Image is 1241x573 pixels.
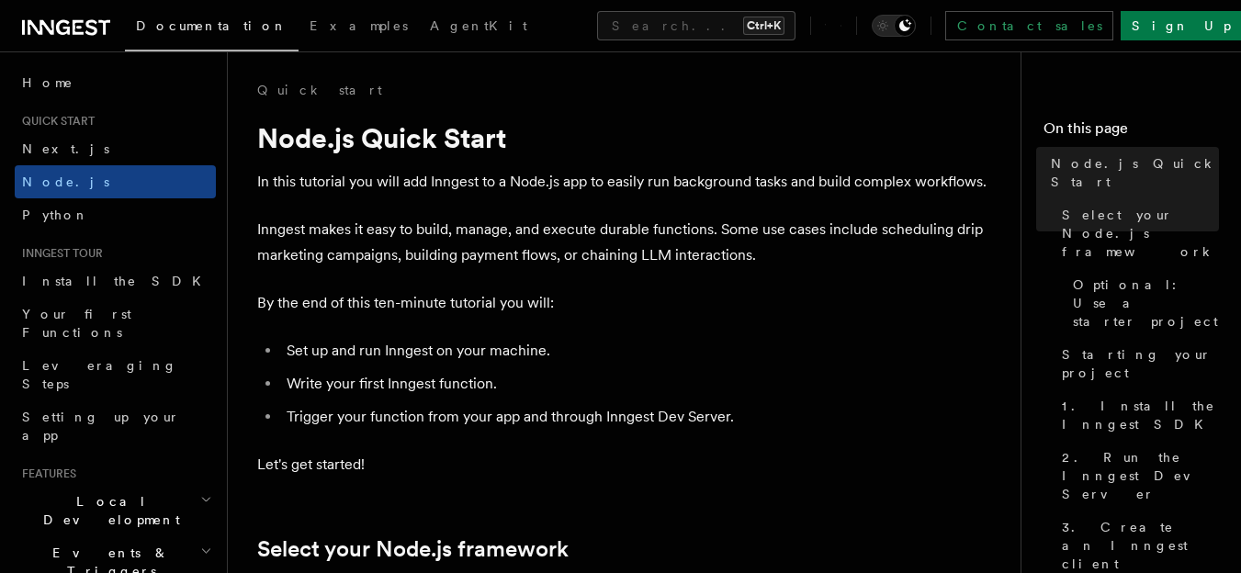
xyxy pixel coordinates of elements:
a: Contact sales [945,11,1113,40]
button: Search...Ctrl+K [597,11,795,40]
button: Local Development [15,485,216,536]
li: Set up and run Inngest on your machine. [281,338,992,364]
a: Quick start [257,81,382,99]
li: Trigger your function from your app and through Inngest Dev Server. [281,404,992,430]
p: In this tutorial you will add Inngest to a Node.js app to easily run background tasks and build c... [257,169,992,195]
li: Write your first Inngest function. [281,371,992,397]
span: Features [15,466,76,481]
span: Quick start [15,114,95,129]
span: 2. Run the Inngest Dev Server [1062,448,1219,503]
a: Setting up your app [15,400,216,452]
a: Select your Node.js framework [1055,198,1219,268]
span: Documentation [136,18,288,33]
a: Optional: Use a starter project [1066,268,1219,338]
span: Node.js [22,174,109,189]
span: Setting up your app [22,410,180,443]
a: 1. Install the Inngest SDK [1055,389,1219,441]
a: Documentation [125,6,299,51]
a: Node.js [15,165,216,198]
a: AgentKit [419,6,538,50]
a: Your first Functions [15,298,216,349]
span: Install the SDK [22,274,212,288]
span: Inngest tour [15,246,103,261]
a: Next.js [15,132,216,165]
span: Leveraging Steps [22,358,177,391]
a: Home [15,66,216,99]
p: Inngest makes it easy to build, manage, and execute durable functions. Some use cases include sch... [257,217,992,268]
span: AgentKit [430,18,527,33]
span: Node.js Quick Start [1051,154,1219,191]
span: Starting your project [1062,345,1219,382]
h4: On this page [1044,118,1219,147]
a: 2. Run the Inngest Dev Server [1055,441,1219,511]
p: By the end of this ten-minute tutorial you will: [257,290,992,316]
a: Examples [299,6,419,50]
span: Your first Functions [22,307,131,340]
a: Python [15,198,216,231]
button: Toggle dark mode [872,15,916,37]
span: Local Development [15,492,200,529]
span: Home [22,73,73,92]
kbd: Ctrl+K [743,17,784,35]
a: Starting your project [1055,338,1219,389]
p: Let's get started! [257,452,992,477]
a: Select your Node.js framework [257,536,569,562]
span: Python [22,208,89,222]
span: 3. Create an Inngest client [1062,518,1219,573]
a: Install the SDK [15,264,216,298]
span: 1. Install the Inngest SDK [1062,397,1219,433]
h1: Node.js Quick Start [257,121,992,154]
a: Leveraging Steps [15,349,216,400]
span: Examples [310,18,408,33]
span: Next.js [22,141,109,156]
span: Select your Node.js framework [1062,206,1219,261]
span: Optional: Use a starter project [1073,275,1219,331]
a: Node.js Quick Start [1044,147,1219,198]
